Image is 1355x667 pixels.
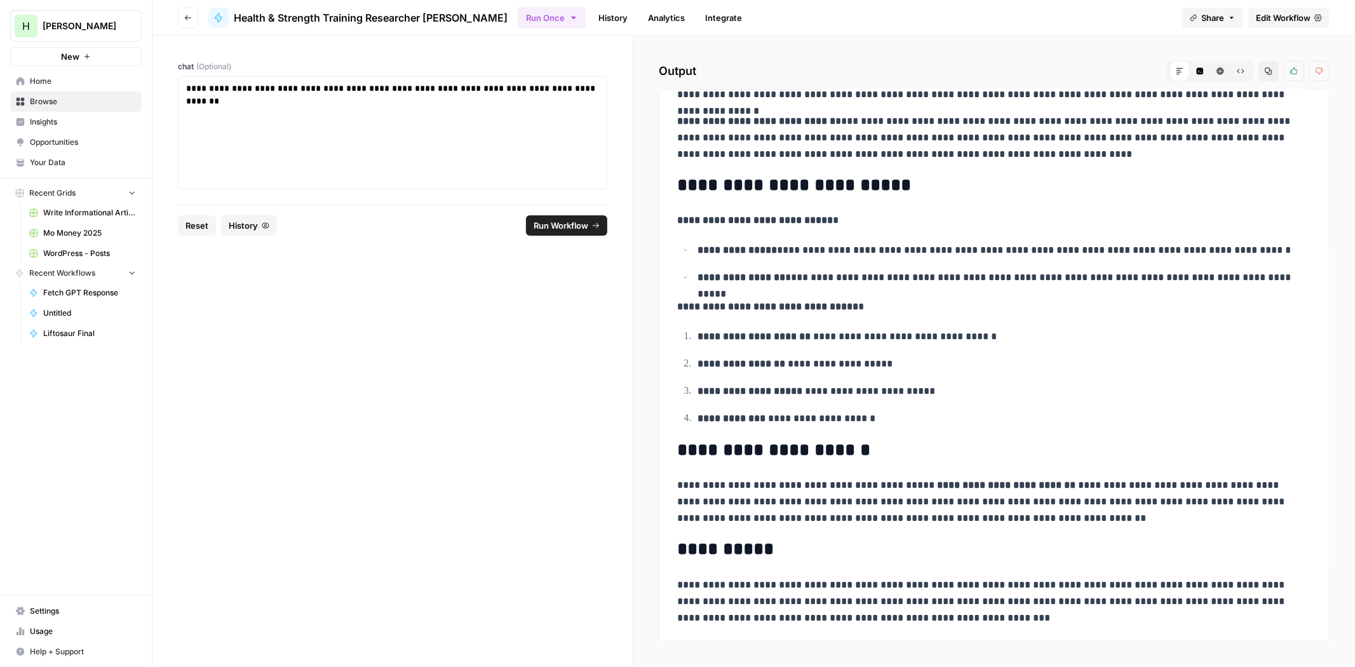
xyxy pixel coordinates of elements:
button: Reset [178,215,216,236]
a: Home [10,71,142,91]
span: [PERSON_NAME] [43,20,119,32]
span: Run Workflow [534,219,588,232]
span: Fetch GPT Response [43,287,136,299]
a: Edit Workflow [1248,8,1330,28]
a: Usage [10,621,142,642]
span: Share [1201,11,1224,24]
a: Health & Strength Training Researcher [PERSON_NAME] [208,8,508,28]
span: Opportunities [30,137,136,148]
a: Your Data [10,152,142,173]
span: Browse [30,96,136,107]
span: Liftosaur Final [43,328,136,339]
span: History [229,219,258,232]
span: WordPress - Posts [43,248,136,259]
span: Your Data [30,157,136,168]
button: Help + Support [10,642,142,662]
a: Browse [10,91,142,112]
a: Fetch GPT Response [24,283,142,303]
a: Mo Money 2025 [24,223,142,243]
span: Recent Workflows [29,267,95,279]
button: Recent Grids [10,184,142,203]
a: Settings [10,601,142,621]
a: History [591,8,635,28]
a: WordPress - Posts [24,243,142,264]
span: Reset [185,219,208,232]
span: New [61,50,79,63]
a: Insights [10,112,142,132]
span: Usage [30,626,136,637]
span: Insights [30,116,136,128]
span: Write Informational Article [43,207,136,219]
h2: Output [659,61,1330,81]
button: Share [1182,8,1243,28]
button: Workspace: Hasbrook [10,10,142,42]
span: Edit Workflow [1256,11,1311,24]
button: Run Once [518,7,586,29]
a: Untitled [24,303,142,323]
span: (Optional) [196,61,231,72]
a: Liftosaur Final [24,323,142,344]
label: chat [178,61,607,72]
span: Untitled [43,307,136,319]
span: Settings [30,605,136,617]
span: Home [30,76,136,87]
span: Health & Strength Training Researcher [PERSON_NAME] [234,10,508,25]
button: History [221,215,277,236]
a: Write Informational Article [24,203,142,223]
a: Analytics [640,8,692,28]
button: Run Workflow [526,215,607,236]
a: Integrate [698,8,750,28]
span: Help + Support [30,646,136,657]
button: New [10,47,142,66]
a: Opportunities [10,132,142,152]
span: H [22,18,30,34]
button: Recent Workflows [10,264,142,283]
span: Mo Money 2025 [43,227,136,239]
span: Recent Grids [29,187,76,199]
